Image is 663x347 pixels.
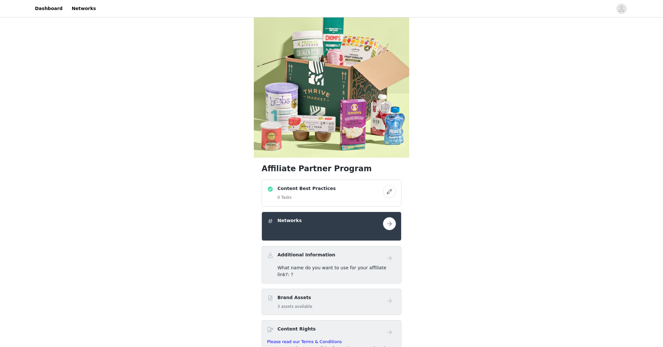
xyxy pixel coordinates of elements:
span: What name do you want to use for your affiliate link?: ? [277,265,386,277]
h4: Additional Information [277,252,335,258]
div: Brand Assets [262,289,401,315]
div: avatar [618,4,624,14]
h4: Brand Assets [277,294,312,301]
img: campaign image [254,2,409,158]
h4: Content Rights [277,326,316,332]
h1: Affiliate Partner Program [262,163,401,174]
h4: Networks [277,217,302,224]
a: Networks [68,1,100,16]
h4: Content Best Practices [277,185,336,192]
h5: 3 assets available [277,304,312,309]
div: Content Best Practices [262,180,401,207]
a: Dashboard [31,1,66,16]
h5: 0 Tasks [277,195,336,200]
div: Additional Information [262,246,401,284]
div: Networks [262,212,401,241]
a: Please read our Terms & Conditions [267,339,342,344]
